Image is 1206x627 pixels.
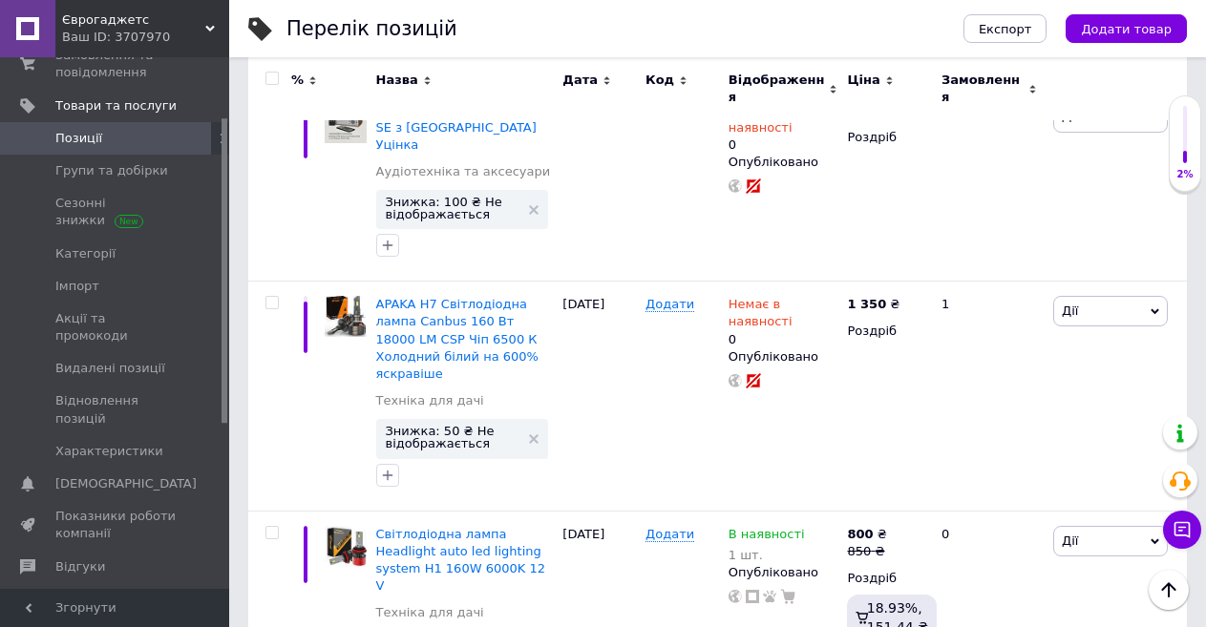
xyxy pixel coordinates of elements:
[729,296,838,348] div: 0
[847,543,886,560] div: 850 ₴
[847,526,886,543] div: ₴
[55,443,163,460] span: Характеристики
[729,102,793,139] span: Немає в наявності
[55,360,165,377] span: Видалені позиції
[55,47,177,81] span: Замовлення та повідомлення
[942,72,1024,106] span: Замовлення
[55,310,177,345] span: Акції та промокоди
[376,72,418,89] span: Назва
[376,527,545,594] a: Світлодіодна лампа Headlight auto led lighting system H1 160W 6000K 12 V
[847,129,925,146] div: Роздріб
[62,29,229,46] div: Ваш ID: 3707970
[386,196,520,220] span: Знижка: 100 ₴ Не відображається
[55,162,168,179] span: Групи та добірки
[286,19,457,39] div: Перелік позицій
[847,323,925,340] div: Роздріб
[55,392,177,427] span: Відновлення позицій
[376,392,484,409] a: Техніка для дачі
[558,282,641,511] div: [DATE]
[55,195,177,229] span: Сезонні знижки
[645,297,694,312] span: Додати
[645,527,694,542] span: Додати
[562,72,598,89] span: Дата
[963,14,1047,43] button: Експорт
[847,297,886,311] b: 1 350
[376,163,551,180] a: Аудіотехніка та аксесуари
[847,527,873,541] b: 800
[55,508,177,542] span: Показники роботи компанії
[1062,303,1078,318] span: Дії
[979,22,1032,36] span: Експорт
[55,475,197,492] span: [DEMOGRAPHIC_DATA]
[55,245,116,262] span: Категорії
[55,130,102,147] span: Позиції
[55,97,177,115] span: Товари та послуги
[325,101,367,143] img: Интернет-радио Auna IR-160 SE из Германии Уценка
[1062,533,1078,548] span: Дії
[729,101,838,154] div: 0
[55,278,99,295] span: Імпорт
[291,72,304,89] span: %
[729,348,838,366] div: Опубліковано
[558,87,641,282] div: [DATE]
[1170,168,1200,181] div: 2%
[645,72,674,89] span: Код
[325,526,367,568] img: Светодиодная лампа Headlight auto led lighting system H1 160W 6000K 12V
[1149,570,1189,610] button: Наверх
[729,548,805,562] div: 1 шт.
[729,527,805,547] span: В наявності
[847,296,899,313] div: ₴
[729,154,838,171] div: Опубліковано
[729,564,838,581] div: Опубліковано
[930,87,1048,282] div: 1
[376,604,484,621] a: Техніка для дачі
[376,297,539,381] a: APAKA H7 Світлодіодна лампа Canbus 160 Вт 18000 LM CSP Чіп 6500 К Холодний білий на 600% яскравіше
[62,11,205,29] span: Єврогаджетс
[325,296,367,337] img: APAKA H7 Светодиодная лампа Canbus 160 Вт 18000 LM CSP Чип 6500К Холодный белый на 600% ярче
[1163,511,1201,549] button: Чат з покупцем
[847,72,879,89] span: Ціна
[376,102,553,151] a: Інтернет-радіо Auna IR-160 SE з [GEOGRAPHIC_DATA] Уцінка
[729,297,793,334] span: Немає в наявності
[729,72,825,106] span: Відображення
[1081,22,1172,36] span: Додати товар
[55,558,105,575] span: Відгуки
[386,425,520,449] span: Знижка: 50 ₴ Не відображається
[847,570,925,587] div: Роздріб
[930,282,1048,511] div: 1
[1066,14,1187,43] button: Додати товар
